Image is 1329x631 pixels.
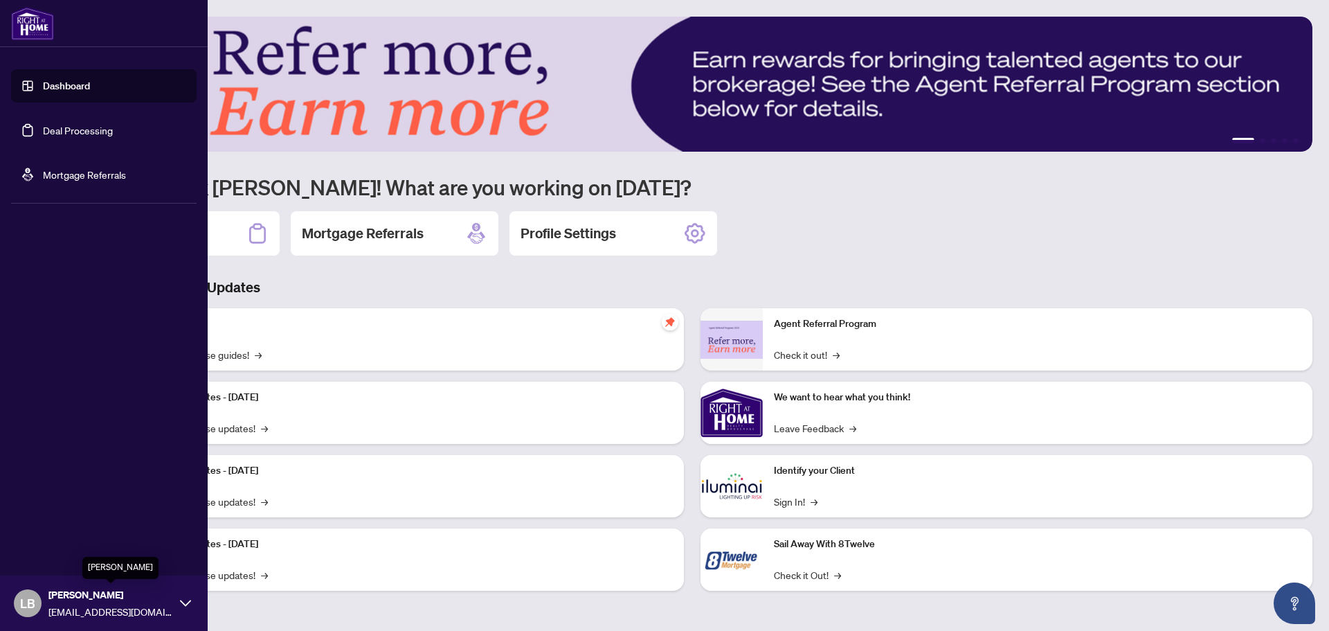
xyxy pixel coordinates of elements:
img: logo [11,7,54,40]
button: 5 [1293,138,1299,143]
img: Slide 0 [72,17,1312,152]
img: Sail Away With 8Twelve [700,528,763,591]
h2: Profile Settings [521,224,616,243]
img: Agent Referral Program [700,321,763,359]
span: [PERSON_NAME] [48,587,173,603]
a: Leave Feedback→ [774,420,856,436]
img: Identify your Client [700,455,763,517]
p: Self-Help [145,317,673,332]
span: [EMAIL_ADDRESS][DOMAIN_NAME] [48,604,173,619]
a: Check it out!→ [774,347,840,362]
h2: Mortgage Referrals [302,224,424,243]
span: → [834,567,841,583]
span: LB [20,594,35,613]
p: Sail Away With 8Twelve [774,537,1301,552]
a: Sign In!→ [774,494,817,509]
a: Dashboard [43,80,90,92]
p: Agent Referral Program [774,317,1301,332]
span: pushpin [662,314,678,330]
h1: Welcome back [PERSON_NAME]! What are you working on [DATE]? [72,174,1312,200]
button: 2 [1260,138,1265,143]
span: → [261,494,268,509]
h3: Brokerage & Industry Updates [72,278,1312,297]
img: We want to hear what you think! [700,382,763,444]
a: Check it Out!→ [774,567,841,583]
p: Platform Updates - [DATE] [145,463,673,479]
span: → [261,567,268,583]
span: → [833,347,840,362]
p: Platform Updates - [DATE] [145,537,673,552]
button: 1 [1232,138,1254,143]
button: Open asap [1274,583,1315,624]
a: Deal Processing [43,124,113,136]
span: → [261,420,268,436]
span: → [811,494,817,509]
button: 4 [1282,138,1287,143]
p: We want to hear what you think! [774,390,1301,405]
div: [PERSON_NAME] [82,557,159,579]
p: Identify your Client [774,463,1301,479]
span: → [255,347,262,362]
p: Platform Updates - [DATE] [145,390,673,405]
span: → [849,420,856,436]
button: 3 [1271,138,1276,143]
a: Mortgage Referrals [43,168,126,181]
